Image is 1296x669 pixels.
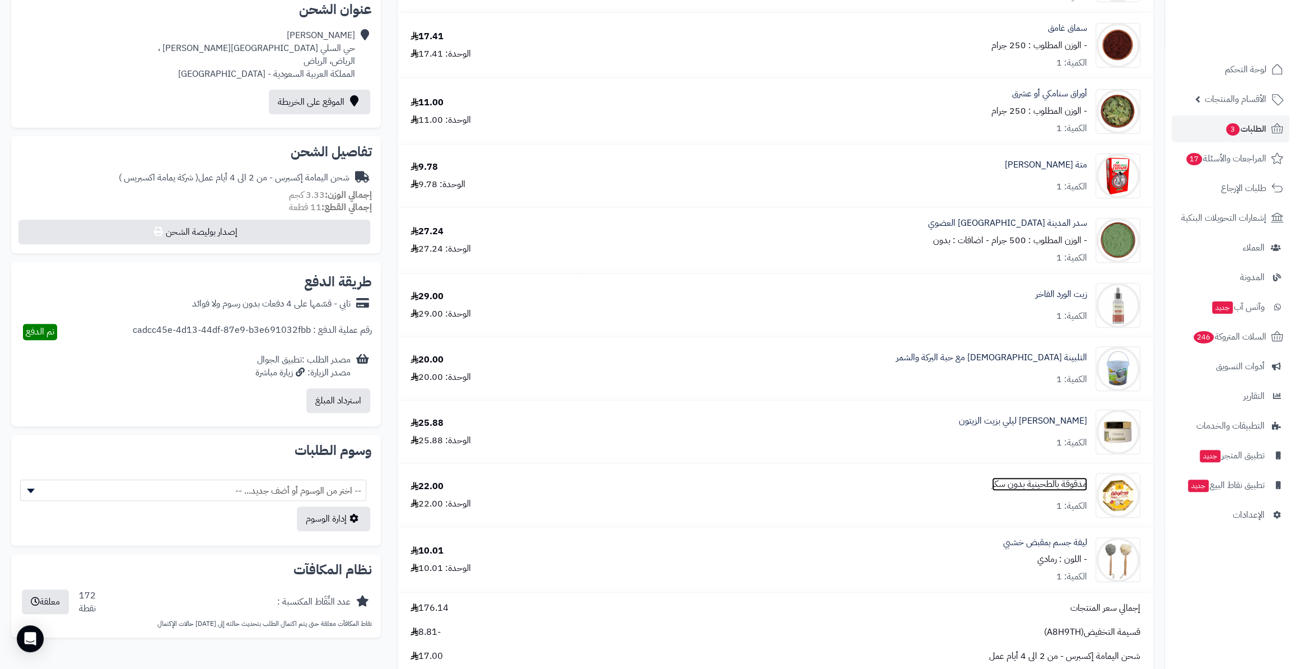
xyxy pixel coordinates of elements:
[289,188,372,202] small: 3.33 كجم
[1187,477,1265,493] span: تطبيق نقاط البيع
[1172,353,1289,380] a: أدوات التسويق
[928,217,1087,230] a: سدر المدينة [GEOGRAPHIC_DATA] العضوي
[1096,410,1140,454] img: 1717238784-Night%20Cream%20With%20Olive%20Oil-90x90.jpg
[1056,500,1087,513] div: الكمية: 1
[1172,205,1289,231] a: إشعارات التحويلات البنكية
[79,589,96,615] div: 172
[22,589,69,614] button: معلقة
[1216,359,1265,374] span: أدوات التسويق
[1056,57,1087,69] div: الكمية: 1
[991,104,1087,118] small: - الوزن المطلوب : 250 جرام
[411,30,444,43] div: 17.41
[411,114,471,127] div: الوحدة: 11.00
[158,29,355,80] div: [PERSON_NAME] حي السلي [GEOGRAPHIC_DATA][PERSON_NAME] ، الرياض، الرياض المملكة العربية السعودية -...
[411,48,471,61] div: الوحدة: 17.41
[1172,472,1289,499] a: تطبيق نقاط البيعجديد
[20,563,372,577] h2: نظام المكافآت
[79,602,96,615] div: نقطة
[1200,450,1220,462] span: جديد
[411,434,471,447] div: الوحدة: 25.88
[933,234,989,247] small: - اضافات : بدون
[1003,536,1087,549] a: ليفة جسم بمقبض خشبي
[1056,310,1087,323] div: الكمية: 1
[20,3,372,16] h2: عنوان الشحن
[1096,218,1140,263] img: 1690052262-Seder%20Leaves%20Powder%20Organic-90x90.jpg
[1096,537,1140,582] img: 1755265733-Bath%20Flower%20with%20Handle%20All-90x90.jpg
[896,351,1087,364] a: التلبينة [DEMOGRAPHIC_DATA] مع حبة البركة والشمر
[1037,552,1087,566] small: - اللون : رمادي
[411,96,444,109] div: 11.00
[304,275,372,289] h2: طريقة الدفع
[1096,283,1140,328] img: 1690433571-Rose%20Oil%20-%20Web-90x90.jpg
[1172,56,1289,83] a: لوحة التحكم
[411,480,444,493] div: 22.00
[1172,442,1289,469] a: تطبيق المتجرجديد
[269,90,370,114] a: الموقع على الخريطة
[1056,570,1087,583] div: الكمية: 1
[1056,180,1087,193] div: الكمية: 1
[1172,234,1289,261] a: العملاء
[306,388,370,413] button: استرداد المبلغ
[1188,480,1209,492] span: جديد
[411,562,471,575] div: الوحدة: 10.01
[1172,323,1289,350] a: السلات المتروكة246
[1225,121,1266,137] span: الطلبات
[1240,270,1265,285] span: المدونة
[119,171,349,184] div: شحن اليمامة إكسبرس - من 2 الى 4 أيام عمل
[20,619,372,629] p: نقاط المكافآت معلقة حتى يتم اكتمال الطلب بتحديث حالته إلى [DATE] حالات الإكتمال
[1172,264,1289,291] a: المدونة
[1096,89,1140,134] img: 1645466661-Circaea%20Leaves-90x90.jpg
[255,366,351,379] div: مصدر الزيارة: زيارة مباشرة
[1186,153,1202,165] span: 17
[1243,388,1265,404] span: التقارير
[1194,331,1214,343] span: 246
[1225,62,1266,77] span: لوحة التحكم
[1012,87,1087,100] a: أوراق سنامكي أو عشرق
[133,324,372,340] div: رقم عملية الدفع : cadcc45e-4d13-44df-87e9-b3e691032fbb
[1096,23,1140,68] img: 1633578113-Sumac%20Dark-90x90.jpg
[1172,294,1289,320] a: وآتس آبجديد
[411,498,471,510] div: الوحدة: 22.00
[1181,210,1266,226] span: إشعارات التحويلات البنكية
[992,478,1087,491] a: مدقوقة بالطحينية بدون سكر
[1221,180,1266,196] span: طلبات الإرجاع
[411,417,444,430] div: 25.88
[411,545,444,557] div: 10.01
[1233,507,1265,523] span: الإعدادات
[1096,346,1140,391] img: 1700931864-Talbinah%20with%20Fennel%20Seeds-90x90.jpg
[1056,436,1087,449] div: الكمية: 1
[18,220,370,244] button: إصدار بوليصة الشحن
[1192,329,1266,345] span: السلات المتروكة
[1211,299,1265,315] span: وآتس آب
[1036,288,1087,301] a: زيت الورد الفاخر
[1199,448,1265,463] span: تطبيق المتجر
[1243,240,1265,255] span: العملاء
[411,602,449,615] span: 176.14
[411,354,444,366] div: 20.00
[411,161,438,174] div: 9.78
[1070,602,1140,615] span: إجمالي سعر المنتجات
[411,290,444,303] div: 29.00
[1212,301,1233,314] span: جديد
[989,650,1140,663] span: شحن اليمامة إكسبرس - من 2 الى 4 أيام عمل
[1096,154,1140,198] img: 1677343482-Yerba%20Mate-90x90.jpg
[1205,91,1266,107] span: الأقسام والمنتجات
[1185,151,1266,166] span: المراجعات والأسئلة
[1056,252,1087,264] div: الكمية: 1
[991,39,1087,52] small: - الوزن المطلوب : 250 جرام
[192,298,351,310] div: تابي - قسّمها على 4 دفعات بدون رسوم ولا فوائد
[411,650,443,663] span: 17.00
[991,234,1087,247] small: - الوزن المطلوب : 500 جرام
[411,308,471,320] div: الوحدة: 29.00
[411,225,444,238] div: 27.24
[21,480,366,501] span: -- اختر من الوسوم أو أضف جديد... --
[289,201,372,214] small: 11 قطعة
[255,354,351,379] div: مصدر الطلب :تطبيق الجوال
[1048,22,1087,35] a: سماق غامق
[411,243,471,255] div: الوحدة: 27.24
[26,325,54,338] span: تم الدفع
[411,371,471,384] div: الوحدة: 20.00
[325,188,372,202] strong: إجمالي الوزن:
[321,201,372,214] strong: إجمالي القطع:
[20,145,372,159] h2: تفاصيل الشحن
